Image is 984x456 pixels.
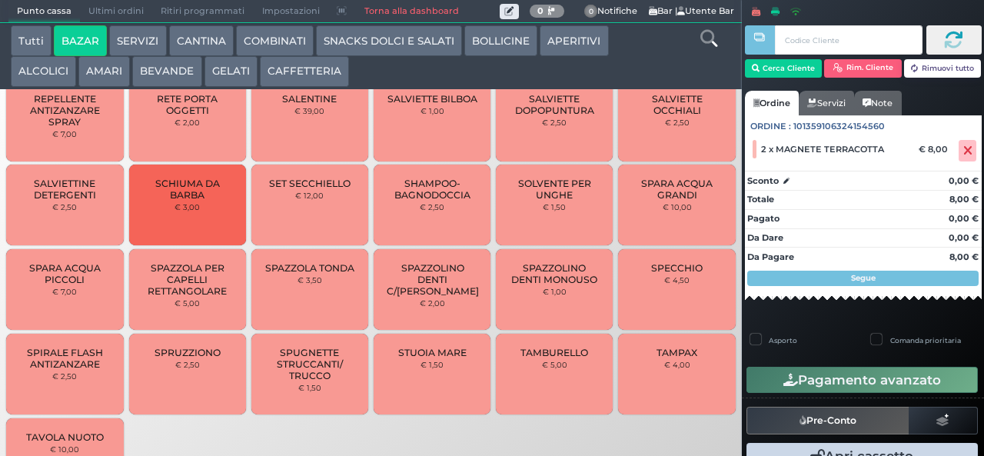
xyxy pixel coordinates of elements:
a: Ordine [745,91,799,115]
small: € 2,50 [542,118,567,127]
strong: 0,00 € [949,175,979,186]
button: Cerca Cliente [745,59,823,78]
a: Torna alla dashboard [355,1,467,22]
span: TAMPAX [657,347,697,358]
small: € 4,00 [664,360,690,369]
span: SOLVENTE PER UNGHE [509,178,600,201]
input: Codice Cliente [775,25,922,55]
strong: Pagato [747,213,780,224]
small: € 3,00 [175,202,200,211]
button: BEVANDE [132,56,201,87]
button: BOLLICINE [464,25,537,56]
span: SPECCHIO [651,262,703,274]
small: € 2,50 [52,202,77,211]
span: SALVIETTE OCCHIALI [631,93,723,116]
small: € 10,00 [50,444,79,454]
span: Ordine : [750,120,791,133]
div: € 8,00 [916,144,956,155]
span: SPIRALE FLASH ANTIZANZARE [19,347,111,370]
span: 101359106324154560 [793,120,885,133]
span: TAVOLA NUOTO [26,431,104,443]
span: SPARA ACQUA GRANDI [631,178,723,201]
small: € 10,00 [663,202,692,211]
span: SALVIETTINE DETERGENTI [19,178,111,201]
small: € 3,50 [298,275,322,285]
strong: 0,00 € [949,232,979,243]
small: € 5,00 [542,360,567,369]
small: € 1,50 [543,202,566,211]
label: Asporto [769,335,797,345]
button: ALCOLICI [11,56,76,87]
small: € 5,00 [175,298,200,308]
a: Servizi [799,91,854,115]
span: SPAZZOLA TONDA [265,262,354,274]
span: Ritiri programmati [152,1,253,22]
small: € 2,50 [52,371,77,381]
strong: 8,00 € [949,251,979,262]
button: CAFFETTERIA [260,56,349,87]
button: COMBINATI [236,25,314,56]
span: Punto cassa [8,1,80,22]
span: SPUGNETTE STRUCCANTI/ TRUCCO [264,347,356,381]
span: SPAZZOLINO DENTI MONOUSO [509,262,600,285]
small: € 4,50 [664,275,690,285]
strong: 0,00 € [949,213,979,224]
strong: Sconto [747,175,779,188]
small: € 12,00 [295,191,324,200]
span: SHAMPOO-BAGNODOCCIA [387,178,478,201]
button: BAZAR [54,25,107,56]
b: 0 [537,5,544,16]
small: € 39,00 [294,106,324,115]
span: RETE PORTA OGGETTI [141,93,233,116]
span: 2 x MAGNETE TERRACOTTA [761,144,884,155]
small: € 2,00 [420,298,445,308]
button: AMARI [78,56,130,87]
small: € 7,00 [52,129,77,138]
button: CANTINA [169,25,234,56]
small: € 2,00 [175,118,200,127]
small: € 1,50 [298,383,321,392]
span: Ultimi ordini [80,1,152,22]
span: SALENTINE [282,93,337,105]
span: SPARA ACQUA PICCOLI [19,262,111,285]
span: Impostazioni [254,1,328,22]
small: € 1,50 [421,360,444,369]
span: REPELLENTE ANTIZANZARE SPRAY [19,93,111,128]
small: € 2,50 [420,202,444,211]
span: SET SECCHIELLO [269,178,351,189]
strong: Totale [747,194,774,205]
span: SALVIETTE BILBOA [387,93,477,105]
small: € 1,00 [421,106,444,115]
button: Rimuovi tutto [904,59,982,78]
span: SPAZZOLINO DENTI C/[PERSON_NAME] [387,262,479,297]
small: € 7,00 [52,287,77,296]
small: € 2,50 [175,360,200,369]
span: TAMBURELLO [520,347,588,358]
button: Tutti [11,25,52,56]
small: € 2,50 [665,118,690,127]
span: SPRUZZIONO [155,347,221,358]
button: Pre-Conto [746,407,909,434]
button: Pagamento avanzato [746,367,978,393]
span: SALVIETTE DOPOPUNTURA [509,93,600,116]
small: € 1,00 [543,287,567,296]
span: SPAZZOLA PER CAPELLI RETTANGOLARE [141,262,233,297]
button: GELATI [204,56,258,87]
strong: 8,00 € [949,194,979,205]
strong: Da Pagare [747,251,794,262]
button: SERVIZI [109,25,166,56]
button: APERITIVI [540,25,608,56]
span: 0 [584,5,598,18]
strong: Segue [851,273,876,283]
button: Rim. Cliente [824,59,902,78]
span: SCHIUMA DA BARBA [141,178,233,201]
a: Note [854,91,901,115]
span: STUOIA MARE [398,347,467,358]
strong: Da Dare [747,232,783,243]
button: SNACKS DOLCI E SALATI [316,25,462,56]
label: Comanda prioritaria [890,335,961,345]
